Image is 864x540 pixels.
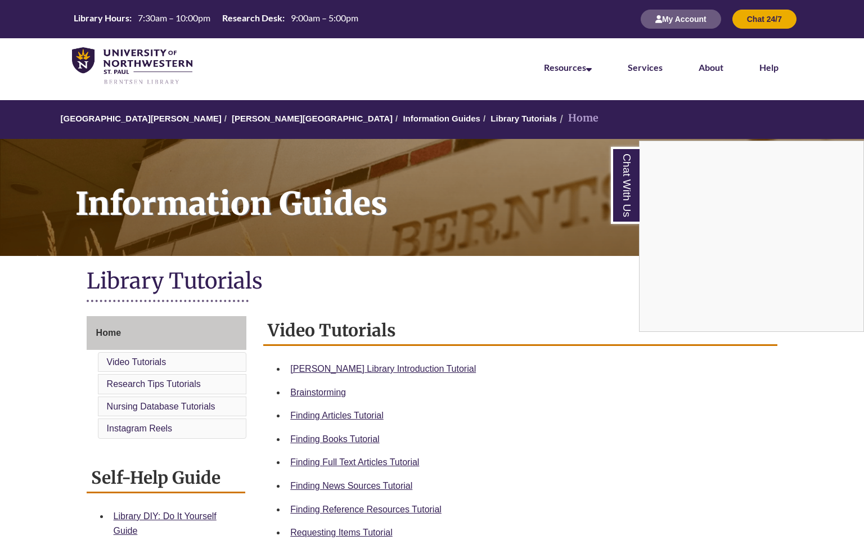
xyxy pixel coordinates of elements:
[699,62,723,73] a: About
[611,147,640,224] a: Chat With Us
[72,47,192,85] img: UNWSP Library Logo
[640,141,863,331] iframe: Chat Widget
[639,141,864,332] div: Chat With Us
[759,62,778,73] a: Help
[544,62,592,73] a: Resources
[628,62,663,73] a: Services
